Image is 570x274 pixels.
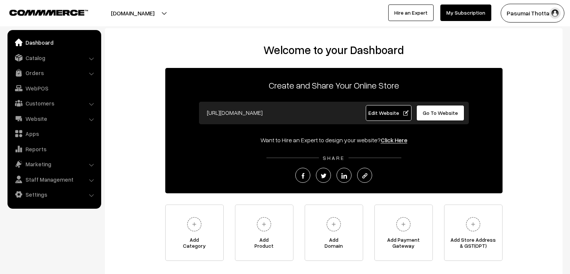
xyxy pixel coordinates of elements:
button: [DOMAIN_NAME] [85,4,181,23]
span: Add Domain [305,237,363,252]
h2: Welcome to your Dashboard [112,43,555,57]
a: Settings [9,188,99,201]
a: Customers [9,96,99,110]
span: Edit Website [368,110,408,116]
a: Dashboard [9,36,99,49]
img: plus.svg [254,214,274,235]
img: plus.svg [393,214,414,235]
a: Add Store Address& GST(OPT) [444,205,503,261]
span: Go To Website [423,110,458,116]
p: Create and Share Your Online Store [165,78,503,92]
a: Hire an Expert [388,5,434,21]
a: Staff Management [9,173,99,186]
img: plus.svg [184,214,205,235]
a: Marketing [9,157,99,171]
img: user [549,8,561,19]
a: Reports [9,142,99,156]
a: Apps [9,127,99,140]
span: SHARE [319,155,349,161]
div: Want to Hire an Expert to design your website? [165,135,503,145]
a: Website [9,112,99,125]
img: plus.svg [463,214,483,235]
a: AddCategory [165,205,224,261]
span: Add Category [166,237,223,252]
button: Pasumai Thotta… [501,4,564,23]
a: COMMMERCE [9,8,75,17]
a: WebPOS [9,81,99,95]
span: Add Store Address & GST(OPT) [444,237,502,252]
a: AddProduct [235,205,293,261]
a: Catalog [9,51,99,65]
a: My Subscription [440,5,491,21]
img: plus.svg [323,214,344,235]
a: Add PaymentGateway [374,205,433,261]
span: Add Payment Gateway [375,237,432,252]
a: Click Here [381,136,407,144]
span: Add Product [235,237,293,252]
a: Orders [9,66,99,80]
a: Edit Website [366,105,411,121]
img: COMMMERCE [9,10,88,15]
a: AddDomain [305,205,363,261]
a: Go To Website [416,105,465,121]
